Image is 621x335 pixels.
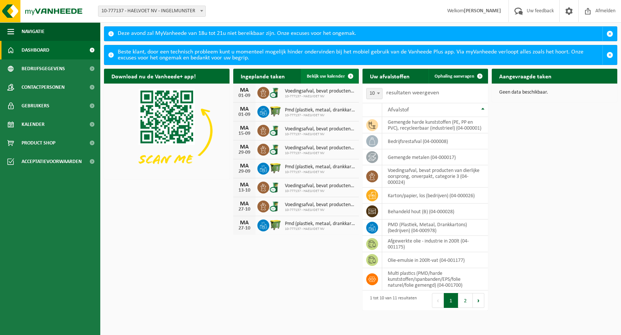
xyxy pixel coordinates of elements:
img: Download de VHEPlus App [104,84,230,178]
span: 10-777137 - HAELVOET NV - INGELMUNSTER [98,6,206,17]
span: 10-777137 - HAELVOET NV [285,208,355,212]
div: MA [237,201,252,207]
span: Kalender [22,115,45,134]
label: resultaten weergeven [386,90,439,96]
strong: [PERSON_NAME] [464,8,501,14]
span: Pmd (plastiek, metaal, drankkartons) (bedrijven) [285,221,355,227]
img: WB-1100-HPE-GN-50 [269,105,282,117]
img: WB-0140-CU [269,180,282,193]
span: 10-777137 - HAELVOET NV [285,113,355,118]
div: 27-10 [237,207,252,212]
td: olie-emulsie in 200lt-vat (04-001177) [382,252,488,268]
div: 13-10 [237,188,252,193]
span: Bedrijfsgegevens [22,59,65,78]
td: multi plastics (PMD/harde kunststoffen/spanbanden/EPS/folie naturel/folie gemengd) (04-001700) [382,268,488,290]
span: Contactpersonen [22,78,65,97]
div: 29-09 [237,169,252,174]
h2: Ingeplande taken [233,69,292,83]
span: Bekijk uw kalender [307,74,345,79]
td: PMD (Plastiek, Metaal, Drankkartons) (bedrijven) (04-000978) [382,219,488,236]
div: MA [237,182,252,188]
button: 1 [444,293,458,308]
img: WB-0140-CU [269,124,282,136]
a: Ophaling aanvragen [429,69,487,84]
a: Bekijk uw kalender [301,69,358,84]
td: behandeld hout (B) (04-000028) [382,204,488,219]
span: Navigatie [22,22,45,41]
img: WB-0140-CU [269,199,282,212]
span: Voedingsafval, bevat producten van dierlijke oorsprong, onverpakt, categorie 3 [285,126,355,132]
span: Voedingsafval, bevat producten van dierlijke oorsprong, onverpakt, categorie 3 [285,183,355,189]
span: 10-777137 - HAELVOET NV [285,94,355,99]
span: 10-777137 - HAELVOET NV [285,189,355,193]
span: 10-777137 - HAELVOET NV [285,227,355,231]
td: gemengde harde kunststoffen (PE, PP en PVC), recycleerbaar (industrieel) (04-000001) [382,117,488,133]
span: 10-777137 - HAELVOET NV [285,170,355,175]
span: 10-777137 - HAELVOET NV [285,151,355,156]
img: WB-1100-HPE-GN-50 [269,162,282,174]
span: 10-777137 - HAELVOET NV - INGELMUNSTER [98,6,205,16]
td: bedrijfsrestafval (04-000008) [382,133,488,149]
button: Previous [432,293,444,308]
div: MA [237,125,252,131]
span: Afvalstof [388,107,409,113]
img: WB-1100-HPE-GN-50 [269,218,282,231]
img: WB-0140-CU [269,143,282,155]
div: MA [237,220,252,226]
div: 01-09 [237,112,252,117]
h2: Uw afvalstoffen [362,69,417,83]
span: Dashboard [22,41,49,59]
div: 1 tot 10 van 11 resultaten [366,292,417,309]
td: karton/papier, los (bedrijven) (04-000026) [382,188,488,204]
div: MA [237,163,252,169]
span: Acceptatievoorwaarden [22,152,82,171]
p: Geen data beschikbaar. [499,90,610,95]
h2: Aangevraagde taken [492,69,559,83]
div: 15-09 [237,131,252,136]
div: 29-09 [237,150,252,155]
span: 10-777137 - HAELVOET NV [285,132,355,137]
div: Deze avond zal MyVanheede van 18u tot 21u niet bereikbaar zijn. Onze excuses voor het ongemak. [118,27,602,41]
td: gemengde metalen (04-000017) [382,149,488,165]
span: Pmd (plastiek, metaal, drankkartons) (bedrijven) [285,107,355,113]
div: MA [237,87,252,93]
td: voedingsafval, bevat producten van dierlijke oorsprong, onverpakt, categorie 3 (04-000024) [382,165,488,188]
span: Voedingsafval, bevat producten van dierlijke oorsprong, onverpakt, categorie 3 [285,145,355,151]
span: 10 [367,88,382,99]
span: 10 [366,88,383,99]
div: MA [237,106,252,112]
span: Voedingsafval, bevat producten van dierlijke oorsprong, onverpakt, categorie 3 [285,202,355,208]
div: MA [237,144,252,150]
span: Ophaling aanvragen [435,74,474,79]
img: WB-0140-CU [269,86,282,98]
span: Gebruikers [22,97,49,115]
div: 01-09 [237,93,252,98]
div: 27-10 [237,226,252,231]
button: 2 [458,293,473,308]
span: Pmd (plastiek, metaal, drankkartons) (bedrijven) [285,164,355,170]
h2: Download nu de Vanheede+ app! [104,69,203,83]
span: Product Shop [22,134,55,152]
td: afgewerkte olie - industrie in 200lt (04-001175) [382,236,488,252]
button: Next [473,293,484,308]
span: Voedingsafval, bevat producten van dierlijke oorsprong, onverpakt, categorie 3 [285,88,355,94]
div: Beste klant, door een technisch probleem kunt u momenteel mogelijk hinder ondervinden bij het mob... [118,45,602,65]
